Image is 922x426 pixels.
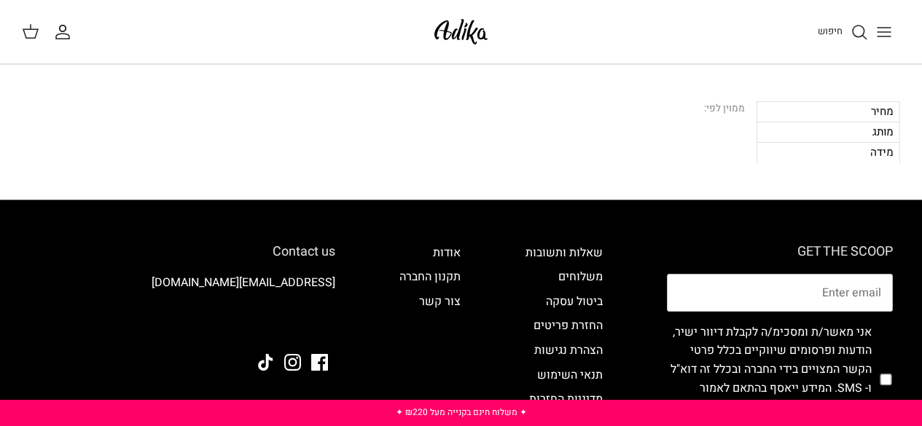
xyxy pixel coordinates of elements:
[667,274,893,312] input: Email
[757,122,900,142] div: מותג
[534,317,603,334] a: החזרת פריטים
[29,244,335,260] h6: Contact us
[529,390,603,408] a: מדיניות החזרות
[704,101,745,117] div: ממוין לפי:
[818,23,868,41] a: חיפוש
[558,268,603,285] a: משלוחים
[399,268,461,285] a: תקנון החברה
[534,342,603,359] a: הצהרת נגישות
[152,274,335,291] a: [EMAIL_ADDRESS][DOMAIN_NAME]
[396,406,527,419] a: ✦ משלוח חינם בקנייה מעל ₪220 ✦
[430,15,492,49] img: Adika IL
[295,315,335,334] img: Adika IL
[311,354,328,371] a: Facebook
[818,24,843,38] span: חיפוש
[433,244,461,261] a: אודות
[419,293,461,310] a: צור קשר
[284,354,301,371] a: Instagram
[667,244,893,260] h6: GET THE SCOOP
[757,101,900,122] div: מחיר
[537,366,603,384] a: תנאי השימוש
[54,23,77,41] a: החשבון שלי
[257,354,274,371] a: Tiktok
[546,293,603,310] a: ביטול עסקה
[526,244,603,261] a: שאלות ותשובות
[868,16,900,48] button: Toggle menu
[757,142,900,162] div: מידה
